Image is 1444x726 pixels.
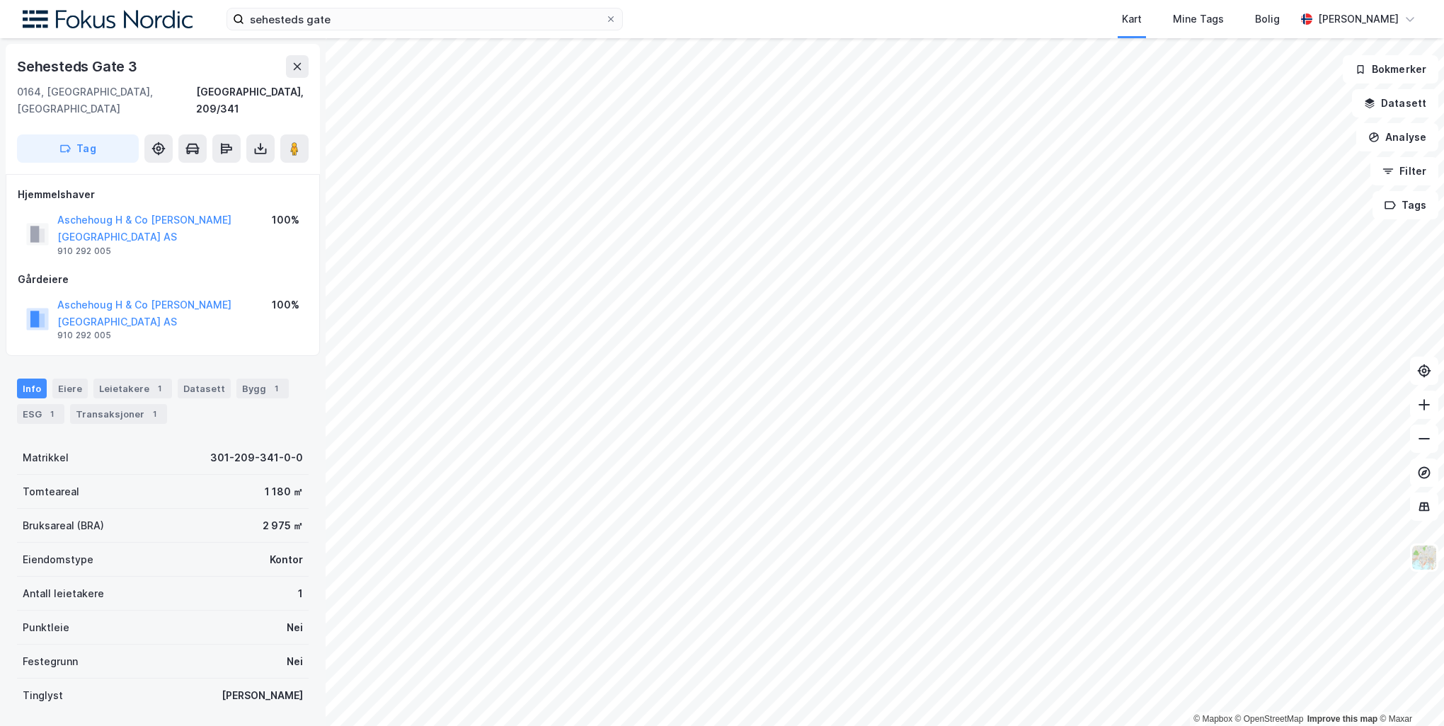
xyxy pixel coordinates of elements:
div: Kart [1122,11,1142,28]
button: Filter [1370,157,1438,185]
div: Gårdeiere [18,271,308,288]
button: Tag [17,134,139,163]
div: Transaksjoner [70,404,167,424]
div: Sehesteds Gate 3 [17,55,140,78]
div: Bygg [236,379,289,398]
div: Kontrollprogram for chat [1373,658,1444,726]
div: Datasett [178,379,231,398]
div: 1 [147,407,161,421]
div: 910 292 005 [57,330,111,341]
div: Nei [287,619,303,636]
div: 100% [272,212,299,229]
div: 1 [45,407,59,421]
div: 1 180 ㎡ [265,483,303,500]
div: 2 975 ㎡ [263,517,303,534]
div: 301-209-341-0-0 [210,449,303,466]
div: Punktleie [23,619,69,636]
div: Eiendomstype [23,551,93,568]
button: Analyse [1356,123,1438,151]
div: Antall leietakere [23,585,104,602]
a: Mapbox [1193,714,1232,724]
img: Z [1411,544,1438,571]
button: Tags [1373,191,1438,219]
button: Datasett [1352,89,1438,117]
div: Bolig [1255,11,1280,28]
div: Festegrunn [23,653,78,670]
div: 1 [298,585,303,602]
div: Matrikkel [23,449,69,466]
div: [GEOGRAPHIC_DATA], 209/341 [196,83,309,117]
div: Kontor [270,551,303,568]
div: Info [17,379,47,398]
div: 1 [152,381,166,396]
div: [PERSON_NAME] [1318,11,1399,28]
input: Søk på adresse, matrikkel, gårdeiere, leietakere eller personer [244,8,605,30]
div: Bruksareal (BRA) [23,517,104,534]
div: ESG [17,404,64,424]
div: Tinglyst [23,687,63,704]
div: 100% [272,296,299,313]
img: fokus-nordic-logo.8a93422641609758e4ac.png [23,10,193,29]
div: Eiere [52,379,88,398]
div: Leietakere [93,379,172,398]
div: Nei [287,653,303,670]
a: OpenStreetMap [1235,714,1304,724]
div: [PERSON_NAME] [222,687,303,704]
div: Mine Tags [1173,11,1224,28]
iframe: Chat Widget [1373,658,1444,726]
div: 0164, [GEOGRAPHIC_DATA], [GEOGRAPHIC_DATA] [17,83,196,117]
div: Tomteareal [23,483,79,500]
a: Improve this map [1307,714,1377,724]
div: Hjemmelshaver [18,186,308,203]
div: 910 292 005 [57,246,111,257]
button: Bokmerker [1343,55,1438,83]
div: 1 [269,381,283,396]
